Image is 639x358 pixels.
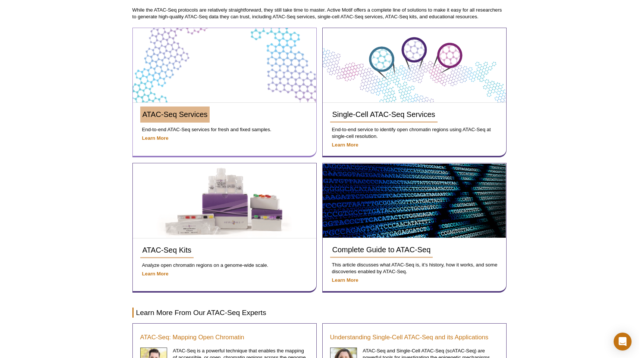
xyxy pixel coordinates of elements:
[142,246,192,254] span: ATAC-Seq Kits
[332,277,358,283] strong: Learn More
[140,126,309,133] p: End-to-end ATAC-Seq services for fresh and fixed samples.
[330,262,499,275] p: This article discusses what ATAC-Seq is, it’s history, how it works, and some discoveries enabled...
[330,333,489,342] a: Understanding Single-Cell ATAC-Seq and its Applications
[332,142,358,148] strong: Learn More
[332,277,499,284] a: Learn More
[332,142,499,148] a: Learn More
[142,271,169,277] strong: Learn More
[330,242,433,258] a: Complete Guide to ATAC-Seq
[330,107,438,123] a: Single-Cell ATAC-Seq Services
[133,28,316,102] img: ATAC-Seq Services
[142,271,309,277] a: Learn More
[332,246,431,254] span: Complete Guide to ATAC-Seq
[132,308,507,318] h2: Learn More From Our ATAC-Seq Experts
[332,110,435,118] span: Single-Cell ATAC-Seq Services
[142,135,309,142] a: Learn More
[132,7,507,20] p: While the ATAC-Seq protocols are relatively straightforward, they still take time to master. Acti...
[330,126,499,140] p: End-to-end service to identify open chromatin regions using ATAC-Seq at single-cell resolution.
[133,164,316,238] img: ATAC-Seq Kit
[142,135,169,141] strong: Learn More
[323,163,506,238] a: Complete Guide to ATAC-Seq
[614,333,632,351] div: Open Intercom Messenger
[140,107,210,123] a: ATAC-Seq Services
[140,242,194,258] a: ATAC-Seq Kits
[323,28,506,102] img: Single-Cell ATAC-Seq Services
[142,110,208,118] span: ATAC-Seq Services
[323,164,506,238] img: Complete Guide to ATAC-Seq
[133,163,316,238] a: ATAC-Seq Kit
[140,333,244,342] a: ATAC-Seq: Mapping Open Chromatin
[140,262,309,269] p: Analyze open chromatin regions on a genome-wide scale.
[133,28,316,103] a: ATAC-Seq Services
[323,28,506,103] a: Single-Cell ATAC-Seq Services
